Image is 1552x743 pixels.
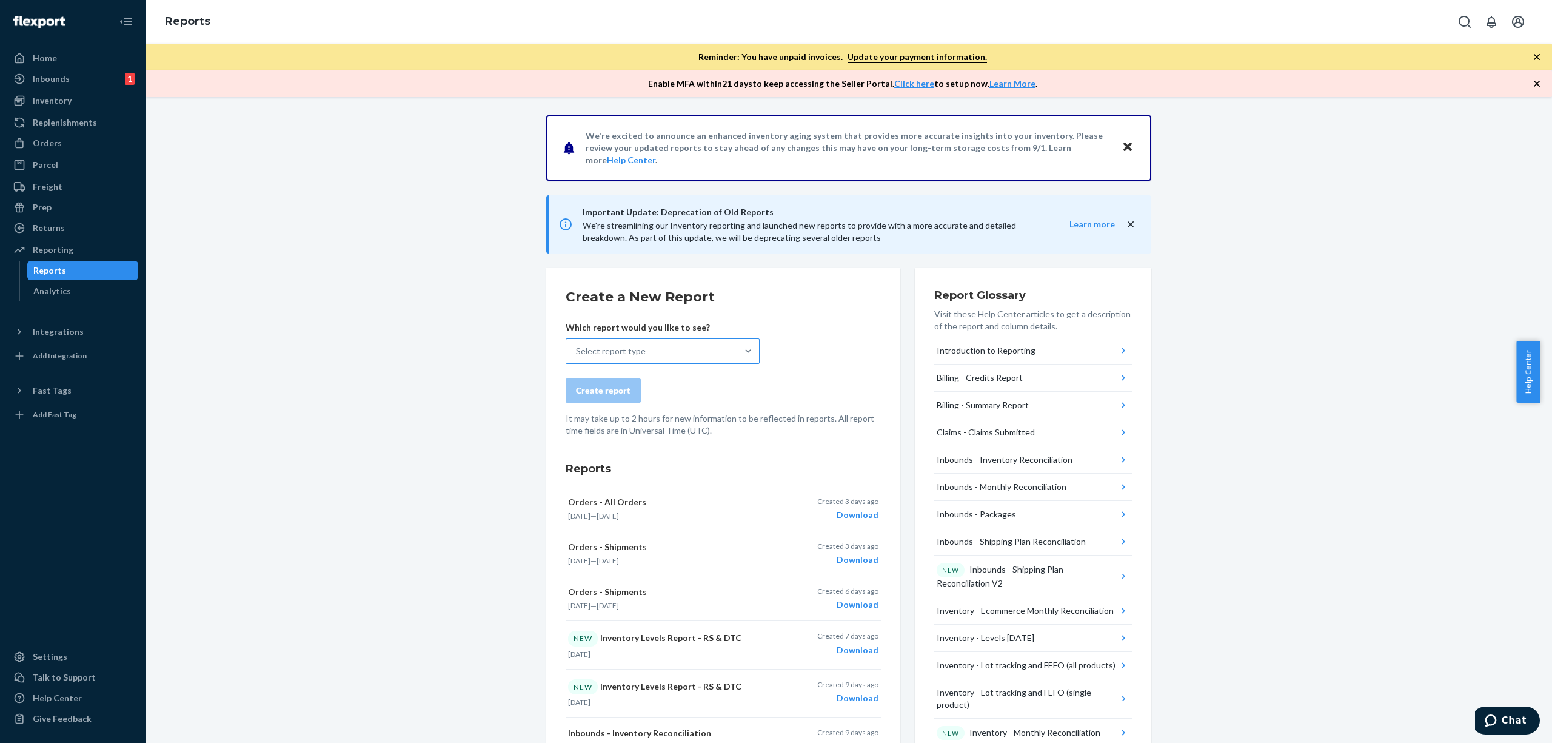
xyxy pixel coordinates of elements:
div: Help Center [33,692,82,704]
button: Inbounds - Packages [934,501,1132,528]
button: Orders - Shipments[DATE]—[DATE]Created 3 days agoDownload [566,531,881,576]
button: Create report [566,378,641,403]
div: Add Integration [33,351,87,361]
button: Fast Tags [7,381,138,400]
div: Inbounds - Packages [937,508,1016,520]
p: Inbounds - Inventory Reconciliation [568,727,773,739]
div: Billing - Credits Report [937,372,1023,384]
button: Inbounds - Inventory Reconciliation [934,446,1132,474]
div: Inventory - Levels [DATE] [937,632,1034,644]
button: NEWInventory Levels Report - RS & DTC[DATE]Created 9 days agoDownload [566,670,881,718]
div: Home [33,52,57,64]
a: Update your payment information. [848,52,987,63]
a: Inbounds1 [7,69,138,89]
div: Claims - Claims Submitted [937,426,1035,439]
div: Analytics [33,285,71,297]
div: Prep [33,201,52,213]
a: Returns [7,218,138,238]
button: Inventory - Lot tracking and FEFO (all products) [934,652,1132,679]
ol: breadcrumbs [155,4,220,39]
div: Inbounds - Shipping Plan Reconciliation [937,536,1086,548]
time: [DATE] [568,698,590,707]
time: [DATE] [597,511,619,520]
div: Inbounds - Inventory Reconciliation [937,454,1072,466]
p: Orders - Shipments [568,586,773,598]
button: Close [1120,139,1136,156]
div: Add Fast Tag [33,409,76,420]
a: Home [7,49,138,68]
a: Analytics [27,281,139,301]
div: Inventory [33,95,72,107]
p: Reminder: You have unpaid invoices. [698,51,987,63]
p: It may take up to 2 hours for new information to be reflected in reports. All report time fields ... [566,412,881,437]
button: Integrations [7,322,138,341]
h2: Create a New Report [566,287,881,307]
a: Help Center [607,155,655,165]
time: [DATE] [568,601,590,610]
button: Introduction to Reporting [934,337,1132,365]
button: Orders - All Orders[DATE]—[DATE]Created 3 days agoDownload [566,486,881,531]
div: Give Feedback [33,713,92,725]
time: [DATE] [597,556,619,565]
div: Talk to Support [33,671,96,684]
div: Reporting [33,244,73,256]
p: — [568,556,773,566]
a: Reporting [7,240,138,260]
p: Created 3 days ago [817,496,878,506]
p: Created 6 days ago [817,586,878,596]
div: Download [817,509,878,521]
div: Freight [33,181,62,193]
button: Open Search Box [1453,10,1477,34]
div: Orders [33,137,62,149]
button: Open notifications [1479,10,1503,34]
p: Created 9 days ago [817,727,878,738]
time: [DATE] [568,650,590,659]
div: Replenishments [33,116,97,129]
button: Inventory - Ecommerce Monthly Reconciliation [934,597,1132,625]
button: Inbounds - Monthly Reconciliation [934,474,1132,501]
time: [DATE] [597,601,619,610]
button: Inventory - Levels [DATE] [934,625,1132,652]
div: Returns [33,222,65,234]
a: Inventory [7,91,138,110]
div: Reports [33,264,66,277]
button: close [1125,218,1137,231]
div: Download [817,599,878,611]
div: Introduction to Reporting [937,345,1035,357]
p: Created 3 days ago [817,541,878,551]
span: We're streamlining our Inventory reporting and launched new reports to provide with a more accura... [583,220,1016,243]
a: Reports [27,261,139,280]
a: Learn More [989,78,1035,89]
button: Learn more [1045,218,1115,230]
button: Help Center [1516,341,1540,403]
button: Open account menu [1506,10,1530,34]
button: Close Navigation [114,10,138,34]
div: Inbounds [33,73,70,85]
div: Select report type [576,345,646,357]
div: Billing - Summary Report [937,399,1029,411]
div: NEW [568,631,598,646]
a: Help Center [7,688,138,708]
time: [DATE] [568,556,590,565]
div: Inventory - Lot tracking and FEFO (single product) [937,687,1117,711]
button: Give Feedback [7,709,138,728]
button: Inbounds - Shipping Plan Reconciliation [934,528,1132,556]
p: Enable MFA within 21 days to keep accessing the Seller Portal. to setup now. . [648,78,1037,90]
div: Download [817,554,878,566]
a: Reports [165,15,210,28]
p: Inventory Levels Report - RS & DTC [568,631,773,646]
div: Inbounds - Shipping Plan Reconciliation V2 [937,563,1118,590]
div: Settings [33,651,67,663]
a: Click here [894,78,934,89]
div: NEW [568,679,598,694]
p: NEW [942,565,959,575]
p: NEW [942,728,959,738]
div: Download [817,644,878,656]
p: Created 9 days ago [817,679,878,690]
iframe: Opens a widget where you can chat to one of our agents [1475,707,1540,737]
div: 1 [125,73,135,85]
div: Create report [576,385,630,397]
div: Inventory - Monthly Reconciliation [937,726,1100,741]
